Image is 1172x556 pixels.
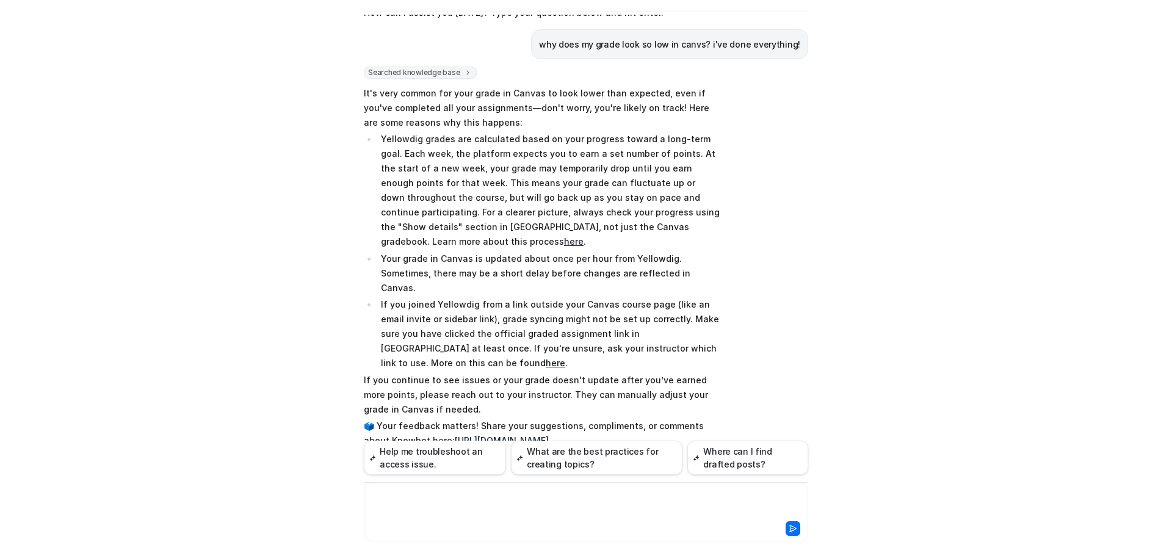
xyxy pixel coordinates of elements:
p: 🗳️ Your feedback matters! Share your suggestions, compliments, or comments about Knowbot here: [364,419,721,448]
a: here [564,236,584,247]
span: Searched knowledge base [364,67,477,79]
button: Where can I find drafted posts? [687,441,808,475]
p: Yellowdig grades are calculated based on your progress toward a long-term goal. Each week, the pl... [381,132,721,249]
p: It's very common for your grade in Canvas to look lower than expected, even if you've completed a... [364,86,721,130]
p: why does my grade look so low in canvs? i've done everything! [539,37,800,52]
p: If you joined Yellowdig from a link outside your Canvas course page (like an email invite or side... [381,297,721,370]
button: What are the best practices for creating topics? [511,441,682,475]
button: Help me troubleshoot an access issue. [364,441,506,475]
a: here [546,358,565,368]
p: If you continue to see issues or your grade doesn't update after you’ve earned more points, pleas... [364,373,721,417]
p: Your grade in Canvas is updated about once per hour from Yellowdig. Sometimes, there may be a sho... [381,251,721,295]
a: [URL][DOMAIN_NAME] [455,435,549,446]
